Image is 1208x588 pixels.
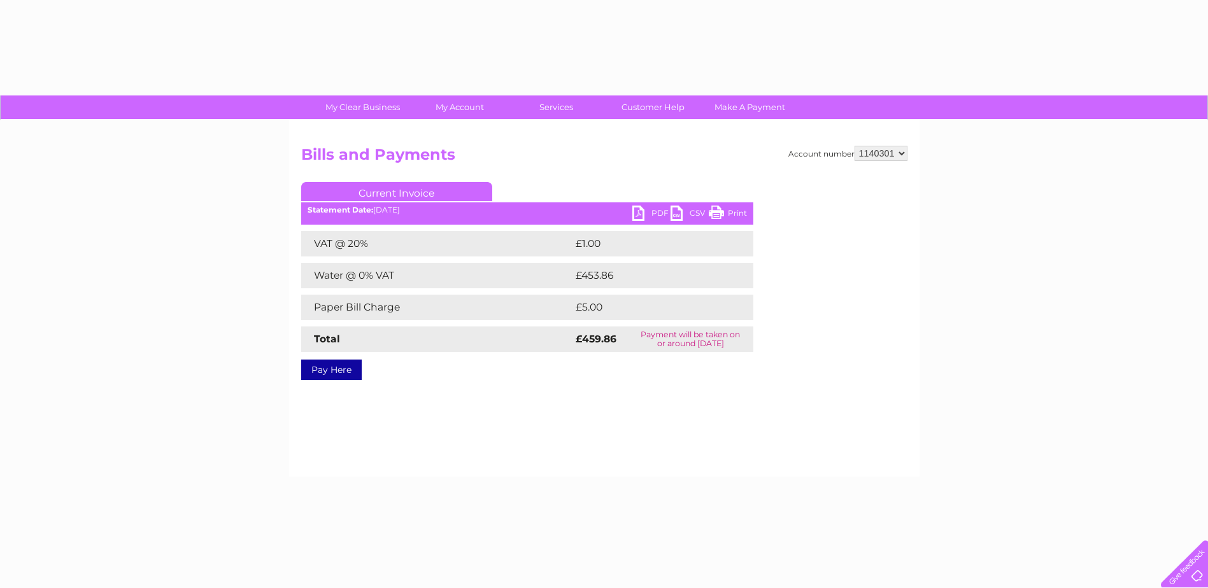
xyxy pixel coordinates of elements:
[301,295,572,320] td: Paper Bill Charge
[504,95,609,119] a: Services
[301,146,907,170] h2: Bills and Payments
[709,206,747,224] a: Print
[671,206,709,224] a: CSV
[407,95,512,119] a: My Account
[697,95,802,119] a: Make A Payment
[572,231,723,256] td: £1.00
[301,360,362,380] a: Pay Here
[632,206,671,224] a: PDF
[628,326,753,352] td: Payment will be taken on or around [DATE]
[301,263,572,288] td: Water @ 0% VAT
[572,263,731,288] td: £453.86
[301,206,753,214] div: [DATE]
[308,205,373,214] b: Statement Date:
[600,95,706,119] a: Customer Help
[301,231,572,256] td: VAT @ 20%
[576,333,616,345] strong: £459.86
[572,295,724,320] td: £5.00
[788,146,907,161] div: Account number
[314,333,340,345] strong: Total
[310,95,415,119] a: My Clear Business
[301,182,492,201] a: Current Invoice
